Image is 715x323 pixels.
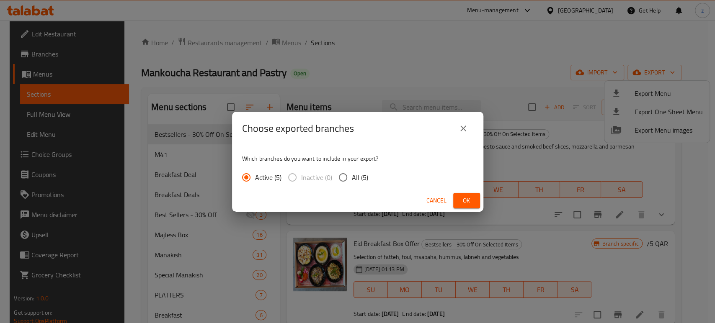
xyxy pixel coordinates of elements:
span: Inactive (0) [301,172,332,182]
span: All (5) [352,172,368,182]
span: Active (5) [255,172,281,182]
button: Ok [453,193,480,208]
p: Which branches do you want to include in your export? [242,154,473,163]
h2: Choose exported branches [242,122,354,135]
span: Cancel [426,195,447,206]
span: Ok [460,195,473,206]
button: close [453,118,473,138]
button: Cancel [423,193,450,208]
